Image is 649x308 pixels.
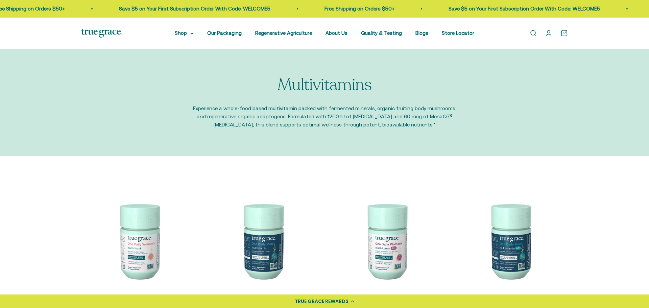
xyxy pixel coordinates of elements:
a: Regenerative Agriculture [255,30,312,36]
p: Save $5 on Your First Subscription Order With Code: WELCOME5 [423,5,575,13]
p: Experience a whole-food based multivitamin packed with fermented minerals, organic fruiting body ... [193,104,456,129]
a: Blogs [415,30,428,36]
p: Multivitamins [278,76,372,94]
img: One Daily Men's Multivitamin [205,183,320,299]
p: Save $5 on Your First Subscription Order With Code: WELCOME5 [94,5,245,13]
a: Free Shipping on Orders $50+ [299,6,369,11]
a: Store Locator [442,30,474,36]
img: One Daily Men's 40+ Multivitamin [452,183,568,299]
summary: Shop [175,29,194,37]
img: We select ingredients that play a concrete role in true health, and we include them at effective ... [81,183,197,299]
a: Our Packaging [207,30,242,36]
a: Quality & Testing [361,30,402,36]
div: TRUE GRACE REWARDS [295,298,348,305]
a: About Us [326,30,347,36]
img: Daily Multivitamin for Immune Support, Energy, Daily Balance, and Healthy Bone Support* Vitamin A... [329,183,444,299]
